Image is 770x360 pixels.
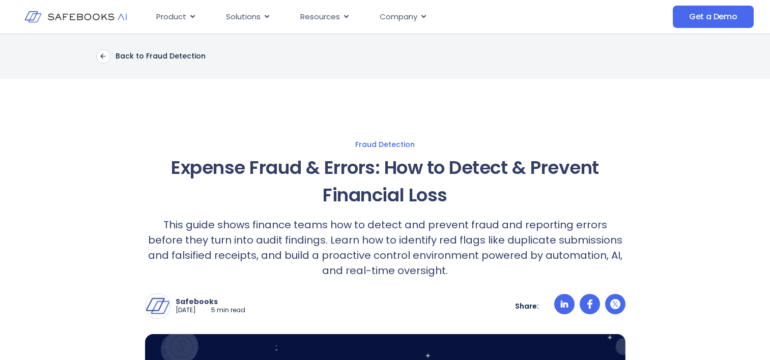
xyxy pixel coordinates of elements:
a: Get a Demo [673,6,754,28]
p: Share: [515,302,539,311]
nav: Menu [148,7,586,27]
p: 5 min read [211,306,245,315]
a: Back to Fraud Detection [96,49,206,64]
span: Company [380,11,417,23]
span: Resources [300,11,340,23]
span: Product [156,11,186,23]
h1: Expense Fraud & Errors: How to Detect & Prevent Financial Loss [145,154,625,209]
p: Back to Fraud Detection [116,51,206,61]
a: Fraud Detection [45,140,725,149]
p: Safebooks [176,297,245,306]
p: This guide shows finance teams how to detect and prevent fraud and reporting errors before they t... [145,217,625,278]
img: Safebooks [146,294,170,318]
span: Solutions [226,11,261,23]
p: [DATE] [176,306,196,315]
div: Menu Toggle [148,7,586,27]
span: Get a Demo [689,12,737,22]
